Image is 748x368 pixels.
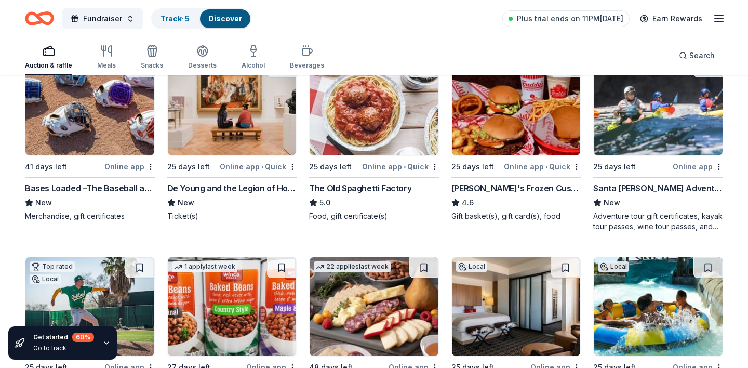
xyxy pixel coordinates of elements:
div: 41 days left [25,161,67,173]
img: Image for Santa Barbara Adventure Company [594,57,723,155]
div: Beverages [290,61,324,70]
div: The Old Spaghetti Factory [309,182,411,194]
button: Auction & raffle [25,41,72,75]
button: Alcohol [242,41,265,75]
img: Image for Hotel Valencia Santana Row [452,257,581,356]
div: 1 apply last week [172,261,237,272]
div: Auction & raffle [25,61,72,70]
span: Search [689,49,715,62]
div: Merchandise, gift certificates [25,211,155,221]
div: Gift basket(s), gift card(s), food [451,211,581,221]
div: Adventure tour gift certificates, kayak tour passes, wine tour passes, and outdoor experience vou... [593,211,723,232]
button: Beverages [290,41,324,75]
div: Meals [97,61,116,70]
div: 25 days left [167,161,210,173]
button: Track· 5Discover [151,8,251,29]
div: Ticket(s) [167,211,297,221]
a: Discover [208,14,242,23]
div: 22 applies last week [314,261,391,272]
button: Meals [97,41,116,75]
span: 5.0 [319,196,330,209]
a: Image for Bases Loaded –The Baseball and Softball SuperstoreLocal41 days leftOnline appBases Load... [25,56,155,221]
button: Desserts [188,41,217,75]
button: Snacks [141,41,163,75]
div: Bases Loaded –The Baseball and Softball Superstore [25,182,155,194]
a: Image for De Young and the Legion of HonorsLocal25 days leftOnline app•QuickDe Young and the Legi... [167,56,297,221]
div: Snacks [141,61,163,70]
a: Image for Freddy's Frozen Custard & Steakburgers5 applieslast week25 days leftOnline app•Quick[PE... [451,56,581,221]
img: Image for De Young and the Legion of Honors [168,57,297,155]
div: Go to track [33,344,94,352]
span: 4.6 [462,196,474,209]
div: Online app [104,160,155,173]
div: Desserts [188,61,217,70]
span: Plus trial ends on 11PM[DATE] [517,12,623,25]
div: 25 days left [309,161,352,173]
div: De Young and the Legion of Honors [167,182,297,194]
div: Local [598,261,629,272]
div: Top rated [30,261,75,272]
div: Local [456,261,487,272]
a: Earn Rewards [634,9,709,28]
a: Home [25,6,54,31]
button: Search [671,45,723,66]
div: 60 % [72,333,94,342]
span: New [178,196,194,209]
button: Fundraiser [62,8,143,29]
div: Local [30,274,61,284]
div: 25 days left [451,161,494,173]
div: [PERSON_NAME]'s Frozen Custard & Steakburgers [451,182,581,194]
div: Santa [PERSON_NAME] Adventure Company [593,182,723,194]
img: Image for Oakland A's [25,257,154,356]
span: New [604,196,620,209]
span: Fundraiser [83,12,122,25]
span: • [545,163,547,171]
a: Image for The Old Spaghetti Factory7 applieslast week25 days leftOnline app•QuickThe Old Spaghett... [309,56,439,221]
a: Plus trial ends on 11PM[DATE] [502,10,630,27]
div: Online app Quick [504,160,581,173]
span: • [404,163,406,171]
div: Online app [673,160,723,173]
span: • [261,163,263,171]
div: Get started [33,333,94,342]
span: New [35,196,52,209]
img: Image for The Old Spaghetti Factory [310,57,438,155]
img: Image for Six Flags Hurricane Harbor (Concord) [594,257,723,356]
img: Image for Freddy's Frozen Custard & Steakburgers [452,57,581,155]
img: Image for Bases Loaded –The Baseball and Softball Superstore [25,57,154,155]
div: Alcohol [242,61,265,70]
img: Image for Gourmet Gift Baskets [310,257,438,356]
a: Track· 5 [161,14,190,23]
div: 25 days left [593,161,636,173]
img: Image for WinCo Foods [168,257,297,356]
a: Image for Santa Barbara Adventure CompanyLocal25 days leftOnline appSanta [PERSON_NAME] Adventure... [593,56,723,232]
div: Online app Quick [220,160,297,173]
div: Food, gift certificate(s) [309,211,439,221]
div: Online app Quick [362,160,439,173]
